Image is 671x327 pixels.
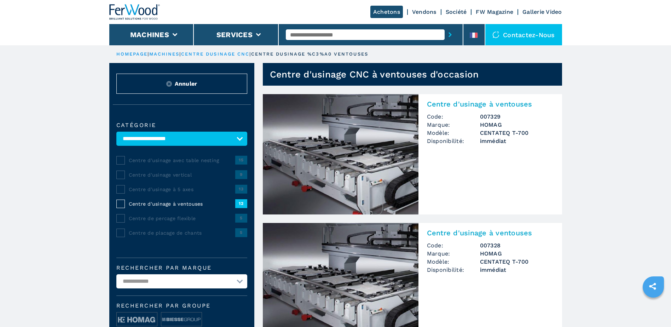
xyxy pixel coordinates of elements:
[116,122,247,128] label: catégorie
[129,171,235,178] span: Centre d'usinage vertical
[446,8,467,15] a: Société
[129,157,235,164] span: Centre d'usinage avec table nesting
[235,170,247,179] span: 9
[427,121,480,129] span: Marque:
[161,312,202,327] img: image
[427,129,480,137] span: Modèle:
[181,51,250,57] a: centre dusinage cnc
[235,156,247,164] span: 15
[480,121,554,129] h3: HOMAG
[147,51,149,57] span: |
[427,100,554,108] h2: Centre d'usinage à ventouses
[129,200,235,207] span: Centre d'usinage à ventouses
[480,249,554,258] h3: HOMAG
[485,24,562,45] div: Contactez-nous
[175,80,197,88] span: Annuler
[249,51,251,57] span: |
[116,51,148,57] a: HOMEPAGE
[130,30,169,39] button: Machines
[480,241,554,249] h3: 007328
[166,81,172,87] img: Reset
[235,228,247,237] span: 5
[216,30,253,39] button: Services
[129,186,235,193] span: Centre d'usinage à 5 axes
[427,241,480,249] span: Code:
[129,215,235,222] span: Centre de percage flexible
[480,137,554,145] span: immédiat
[116,265,247,271] label: Rechercher par marque
[427,113,480,121] span: Code:
[427,266,480,274] span: Disponibilité:
[644,277,661,295] a: sharethis
[270,69,479,80] h1: Centre d'usinage CNC à ventouses d'occasion
[179,51,181,57] span: |
[117,312,157,327] img: image
[522,8,562,15] a: Gallerie Video
[263,94,562,214] a: Centre d'usinage à ventouses HOMAG CENTATEQ T-700Centre d'usinage à ventousesCode:007329Marque:HO...
[370,6,403,18] a: Achetons
[129,229,235,236] span: Centre de placage de chants
[480,266,554,274] span: immédiat
[251,51,368,57] p: centre dusinage %C3%A0 ventouses
[480,129,554,137] h3: CENTATEQ T-700
[235,185,247,193] span: 13
[480,113,554,121] h3: 007329
[116,303,247,309] span: Rechercher par groupe
[149,51,180,57] a: machines
[235,199,247,208] span: 12
[480,258,554,266] h3: CENTATEQ T-700
[427,249,480,258] span: Marque:
[445,27,456,43] button: submit-button
[235,214,247,222] span: 5
[109,4,160,20] img: Ferwood
[427,229,554,237] h2: Centre d'usinage à ventouses
[492,31,499,38] img: Contactez-nous
[476,8,513,15] a: FW Magazine
[412,8,436,15] a: Vendons
[427,258,480,266] span: Modèle:
[427,137,480,145] span: Disponibilité:
[263,94,418,214] img: Centre d'usinage à ventouses HOMAG CENTATEQ T-700
[116,74,247,94] button: ResetAnnuler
